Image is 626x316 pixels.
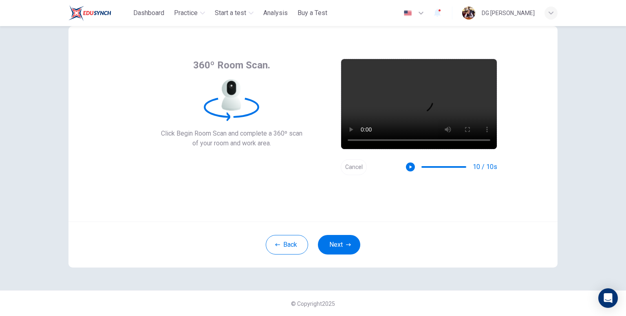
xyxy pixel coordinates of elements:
[598,288,618,308] div: Open Intercom Messenger
[161,138,302,148] span: of your room and work area.
[193,59,270,72] span: 360º Room Scan.
[298,8,327,18] span: Buy a Test
[291,301,335,307] span: © Copyright 2025
[161,129,302,138] span: Click Begin Room Scan and complete a 360º scan
[473,162,497,172] span: 10 / 10s
[133,8,164,18] span: Dashboard
[171,6,208,20] button: Practice
[266,235,308,255] button: Back
[403,10,413,16] img: en
[341,159,367,175] button: Cancel
[462,7,475,20] img: Profile picture
[294,6,331,20] button: Buy a Test
[482,8,535,18] div: DG [PERSON_NAME]
[318,235,360,255] button: Next
[260,6,291,20] button: Analysis
[215,8,246,18] span: Start a test
[174,8,198,18] span: Practice
[130,6,168,20] button: Dashboard
[212,6,257,20] button: Start a test
[68,5,111,21] img: ELTC logo
[263,8,288,18] span: Analysis
[68,5,130,21] a: ELTC logo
